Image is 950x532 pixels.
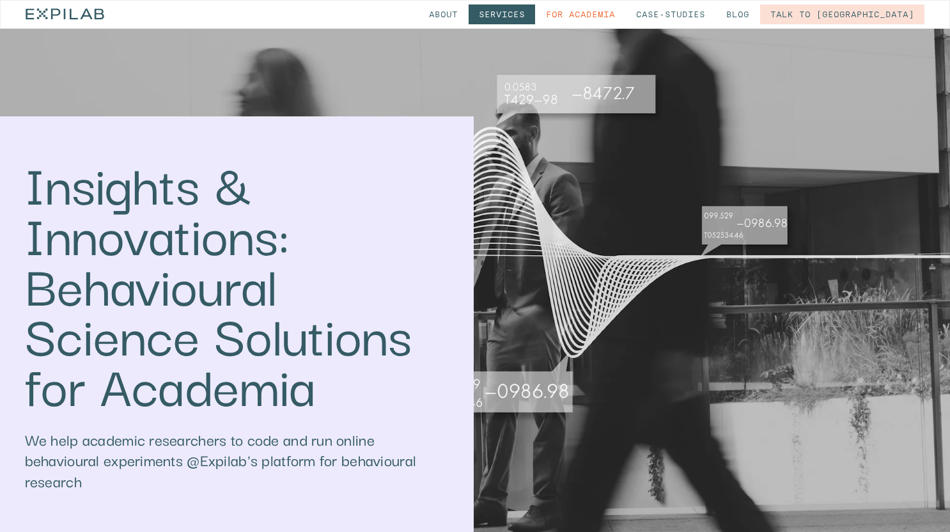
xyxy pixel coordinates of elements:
a: Talk to [GEOGRAPHIC_DATA] [760,4,924,24]
a: home [26,1,105,28]
a: Case-studies [626,4,715,24]
p: We help academic researchers to code and run online behavioural experiments @Expilab's platform f... [25,429,449,491]
a: for Academia [536,4,625,24]
a: Services [469,4,535,24]
h1: Insights & Innovations: Behavioural Science Solutions for Academia [25,157,449,409]
a: About [419,4,468,24]
a: Blog [716,4,759,24]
